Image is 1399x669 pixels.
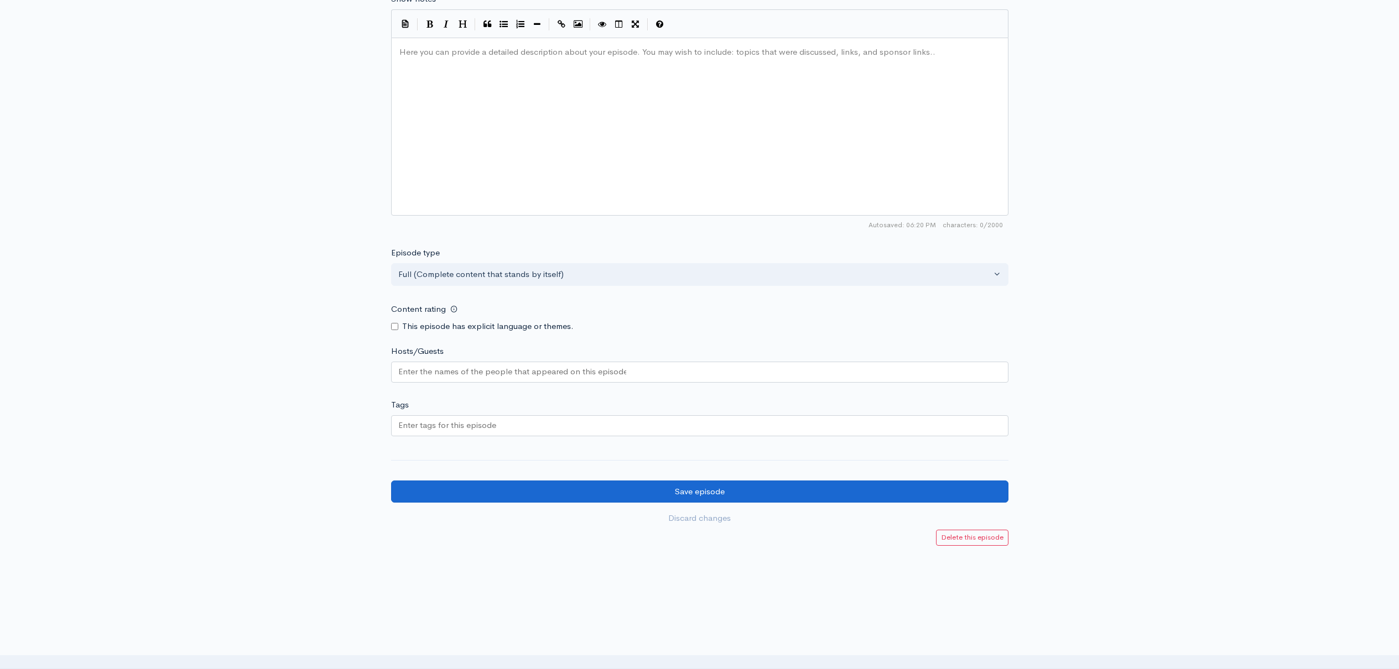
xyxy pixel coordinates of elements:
label: Episode type [391,247,440,259]
label: This episode has explicit language or themes. [402,320,574,333]
button: Insert Image [570,16,586,33]
button: Toggle Side by Side [611,16,627,33]
button: Quote [479,16,496,33]
small: Delete this episode [941,532,1003,542]
i: | [475,18,476,31]
label: Tags [391,399,409,411]
span: Autosaved: 06:20 PM [868,220,936,230]
i: | [590,18,591,31]
div: Full (Complete content that stands by itself) [398,268,991,281]
button: Bold [422,16,438,33]
button: Toggle Fullscreen [627,16,644,33]
input: Enter the names of the people that appeared on this episode [398,365,626,378]
i: | [549,18,550,31]
input: Enter tags for this episode [398,419,498,432]
button: Create Link [553,16,570,33]
button: Heading [455,16,471,33]
label: Hosts/Guests [391,345,444,358]
label: Content rating [391,298,446,321]
i: | [417,18,418,31]
button: Markdown Guide [652,16,668,33]
button: Numbered List [512,16,529,33]
button: Generic List [496,16,512,33]
span: 0/2000 [943,220,1003,230]
button: Toggle Preview [594,16,611,33]
input: Save episode [391,480,1008,503]
a: Discard changes [391,507,1008,530]
button: Italic [438,16,455,33]
button: Insert Horizontal Line [529,16,545,33]
button: Insert Show Notes Template [397,15,414,32]
i: | [647,18,648,31]
a: Delete this episode [936,530,1008,546]
button: Full (Complete content that stands by itself) [391,263,1008,286]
